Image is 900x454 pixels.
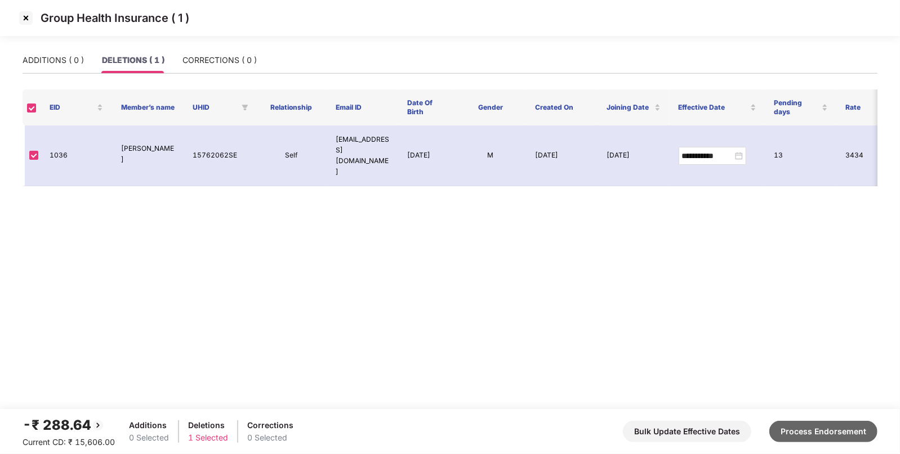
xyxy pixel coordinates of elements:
td: [EMAIL_ADDRESS][DOMAIN_NAME] [327,125,398,186]
th: Relationship [255,89,327,125]
div: Corrections [247,419,293,431]
p: Group Health Insurance ( 1 ) [41,11,189,25]
th: Pending days [765,89,837,125]
th: Member’s name [112,89,184,125]
div: -₹ 288.64 [23,415,115,436]
img: svg+xml;base64,PHN2ZyBpZD0iQ3Jvc3MtMzJ4MzIiIHhtbG5zPSJodHRwOi8vd3d3LnczLm9yZy8yMDAwL3N2ZyIgd2lkdG... [17,9,35,27]
th: Joining Date [598,89,670,125]
p: [PERSON_NAME] [121,143,175,165]
td: 15762062SE [184,125,255,186]
span: filter [239,101,251,114]
td: 13 [765,125,837,186]
span: filter [242,104,248,111]
span: Pending days [774,98,819,116]
img: svg+xml;base64,PHN2ZyBpZD0iQmFjay0yMHgyMCIgeG1sbnM9Imh0dHA6Ly93d3cudzMub3JnLzIwMDAvc3ZnIiB3aWR0aD... [91,419,105,432]
td: [DATE] [598,125,670,186]
td: M [455,125,526,186]
td: 1036 [41,125,112,186]
th: Email ID [327,89,398,125]
button: Process Endorsement [769,421,877,442]
th: Date Of Birth [398,89,455,125]
span: EID [50,103,95,112]
th: EID [41,89,112,125]
div: 0 Selected [129,431,169,444]
th: Created On [526,89,598,125]
div: DELETIONS ( 1 ) [102,54,164,66]
div: ADDITIONS ( 0 ) [23,54,84,66]
td: Self [255,125,327,186]
div: CORRECTIONS ( 0 ) [182,54,257,66]
button: Bulk Update Effective Dates [623,421,751,442]
span: Joining Date [607,103,652,112]
div: 0 Selected [247,431,293,444]
span: Effective Date [679,103,748,112]
span: UHID [193,103,237,112]
div: Additions [129,419,169,431]
td: [DATE] [526,125,598,186]
th: Effective Date [670,89,765,125]
td: [DATE] [398,125,455,186]
span: Current CD: ₹ 15,606.00 [23,437,115,447]
th: Gender [455,89,526,125]
div: Deletions [188,419,228,431]
div: 1 Selected [188,431,228,444]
